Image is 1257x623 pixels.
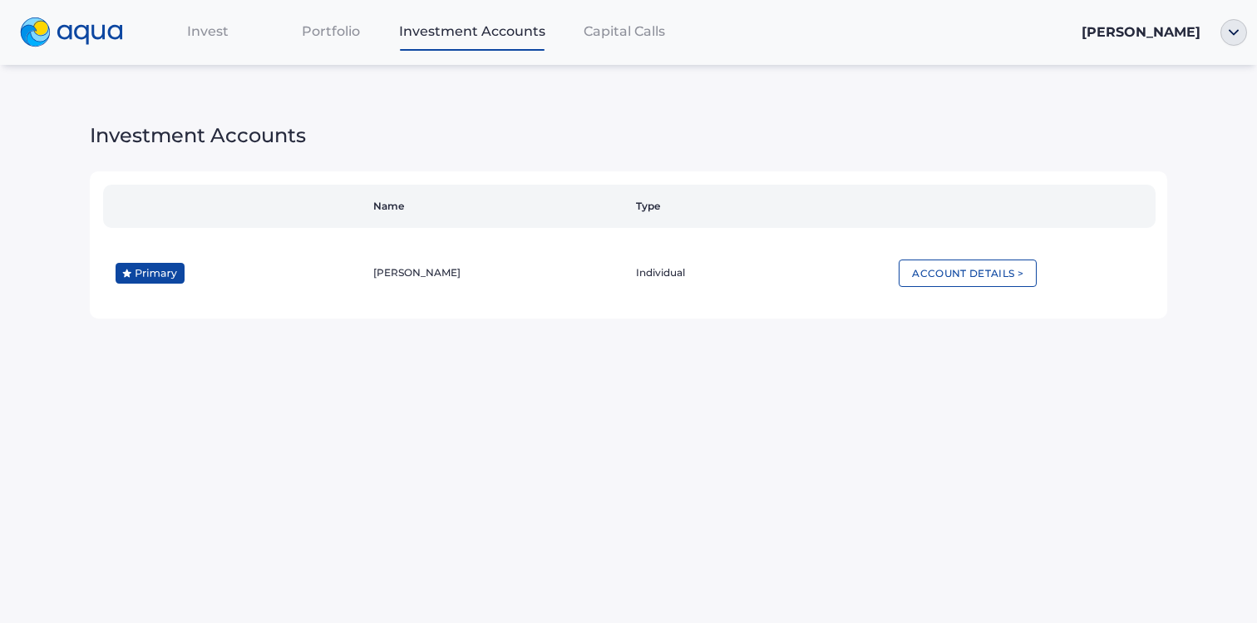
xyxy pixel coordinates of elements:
[899,260,1037,287] button: Account Details >
[629,241,892,305] td: Individual
[116,263,184,284] img: primary-account-indicator
[367,185,629,228] th: Name
[399,23,545,39] span: Investment Accounts
[302,23,360,39] span: Portfolio
[552,14,697,48] a: Capital Calls
[187,23,229,39] span: Invest
[10,13,146,52] a: logo
[269,14,392,48] a: Portfolio
[584,23,665,39] span: Capital Calls
[20,17,123,47] img: logo
[367,241,629,305] td: [PERSON_NAME]
[90,120,1167,151] span: Investment Accounts
[392,14,552,48] a: Investment Accounts
[1220,19,1247,46] img: ellipse
[629,185,892,228] th: Type
[146,14,269,48] a: Invest
[1082,24,1200,40] span: [PERSON_NAME]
